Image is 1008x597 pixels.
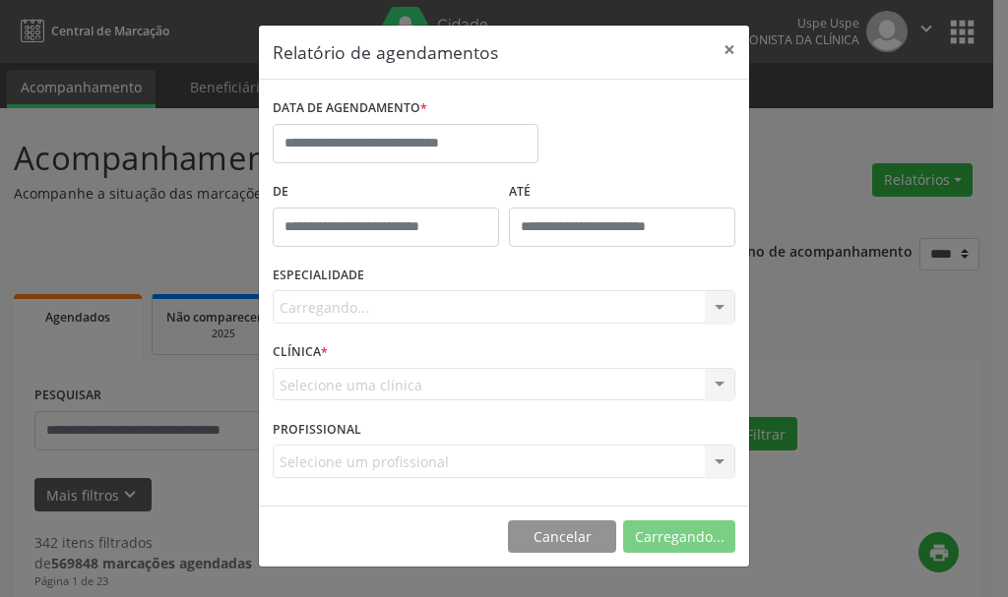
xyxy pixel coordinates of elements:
[273,177,499,208] label: De
[273,414,361,445] label: PROFISSIONAL
[273,39,498,65] h5: Relatório de agendamentos
[509,177,735,208] label: ATÉ
[623,520,735,554] button: Carregando...
[273,337,328,368] label: CLÍNICA
[273,261,364,291] label: ESPECIALIDADE
[273,93,427,124] label: DATA DE AGENDAMENTO
[508,520,616,554] button: Cancelar
[710,26,749,74] button: Close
